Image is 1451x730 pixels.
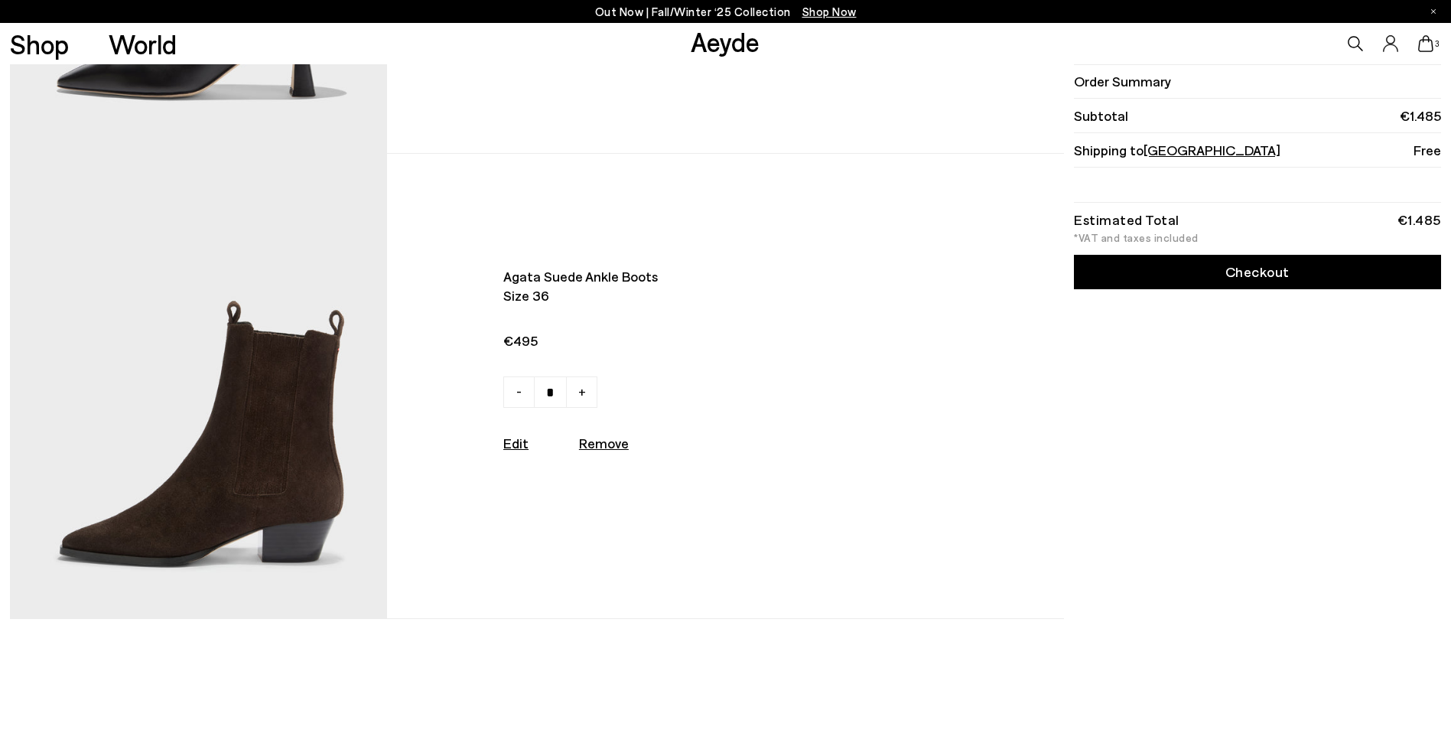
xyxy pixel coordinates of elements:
[566,376,597,408] a: +
[579,435,629,451] u: Remove
[691,25,760,57] a: Aeyde
[1074,255,1441,289] a: Checkout
[1433,40,1441,48] span: 3
[503,435,529,451] a: Edit
[1074,233,1441,243] div: *VAT and taxes included
[1397,214,1441,225] div: €1.485
[503,376,535,408] a: -
[109,31,177,57] a: World
[10,154,387,618] img: AEYDE-AGATA-COW-SUEDE-LEATHER-MOKA-1_56efc9ce-684a-40d1-bd2b-c6ffb3430e6c_580x.jpg
[516,382,522,400] span: -
[1418,35,1433,52] a: 3
[1074,99,1441,133] li: Subtotal
[1400,106,1441,125] span: €1.485
[1074,141,1280,160] span: Shipping to
[1074,214,1179,225] div: Estimated Total
[503,267,914,286] span: Agata suede ankle boots
[1144,142,1280,158] span: [GEOGRAPHIC_DATA]
[503,331,914,350] span: €495
[595,2,857,21] p: Out Now | Fall/Winter ‘25 Collection
[1414,141,1441,160] span: Free
[503,286,914,305] span: Size 36
[1074,64,1441,99] li: Order Summary
[578,382,586,400] span: +
[802,5,857,18] span: Navigate to /collections/new-in
[10,31,69,57] a: Shop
